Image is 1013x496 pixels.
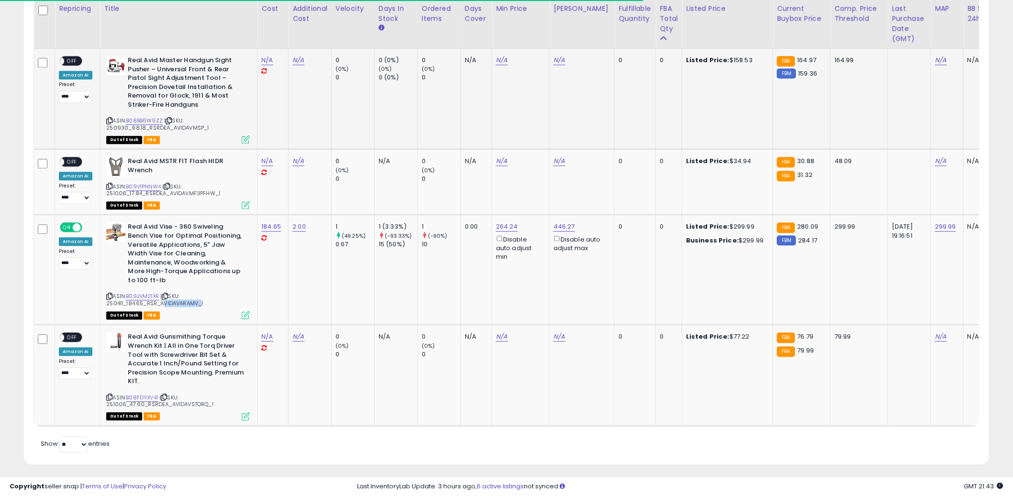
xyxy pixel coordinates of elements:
a: Privacy Policy [124,482,166,491]
div: ASIN: [106,157,250,208]
small: Days In Stock. [379,23,384,32]
div: 0 [336,332,374,341]
small: FBA [777,332,795,343]
div: 10 [422,240,461,249]
div: Fulfillable Quantity [619,3,652,23]
span: FBA [144,311,160,320]
a: 264.24 [496,222,518,231]
b: Real Avid MSTR FIT Flash HIDR Wrench [128,157,244,177]
div: [DATE] 19:16:51 [892,222,923,240]
a: 184.65 [261,222,281,231]
span: OFF [64,57,79,65]
div: N/A [465,157,484,165]
img: 414FjDd8hPL._SL40_.jpg [106,222,125,242]
strong: Copyright [10,482,45,491]
div: 0 [422,73,461,82]
a: B09V1PNNW4 [126,183,161,191]
div: Days Cover [465,3,488,23]
div: 0 [336,350,374,359]
span: FBA [144,136,160,144]
div: 0.00 [465,222,484,231]
div: Amazon AI [59,347,92,356]
div: Amazon AI [59,237,92,246]
div: Velocity [336,3,371,13]
span: OFF [81,223,96,231]
div: Listed Price [686,3,769,13]
a: N/A [935,332,946,342]
div: 15 (50%) [379,240,417,249]
span: FBA [144,201,160,209]
small: (-93.33%) [385,232,412,240]
div: Preset: [59,358,92,380]
a: N/A [293,332,304,342]
div: Last InventoryLab Update: 3 hours ago, not synced. [358,482,1003,491]
span: FBA [144,412,160,420]
small: (0%) [336,65,349,73]
small: (0%) [422,65,435,73]
a: N/A [496,332,507,342]
a: B08BB6W9ZZ [126,117,163,125]
div: 0 [660,157,675,165]
div: 0 [422,350,461,359]
div: Preset: [59,248,92,270]
div: Ordered Items [422,3,457,23]
div: N/A [379,157,410,165]
div: Current Buybox Price [777,3,826,23]
b: Real Avid Master Handgun Sight Pusher – Universal Front & Rear Pistol Sight Adjustment Tool – Pre... [128,56,244,111]
small: FBA [777,157,795,167]
div: N/A [968,222,999,231]
div: Comp. Price Threshold [834,3,884,23]
b: Listed Price: [686,332,730,341]
div: MAP [935,3,959,13]
div: 0.67 [336,240,374,249]
img: 41Iry8BzxoL._SL40_.jpg [106,56,125,75]
a: N/A [553,156,565,166]
div: ASIN: [106,332,250,419]
span: 31.32 [798,170,813,179]
span: All listings that are currently out of stock and unavailable for purchase on Amazon [106,311,142,320]
div: N/A [379,332,410,341]
span: 76.79 [798,332,814,341]
small: FBM [777,68,796,78]
a: N/A [261,332,273,342]
div: Days In Stock [379,3,414,23]
small: (49.25%) [342,232,366,240]
div: 0 [660,222,675,231]
small: FBA [777,56,795,66]
div: N/A [968,157,999,165]
div: 0 (0%) [379,56,417,65]
div: $158.53 [686,56,765,65]
div: 1 [336,222,374,231]
a: N/A [293,156,304,166]
div: 0 [660,56,675,65]
span: All listings that are currently out of stock and unavailable for purchase on Amazon [106,412,142,420]
div: 299.99 [834,222,880,231]
div: 0 [619,332,648,341]
div: Additional Cost [293,3,327,23]
span: OFF [64,333,79,342]
div: $299.99 [686,236,765,245]
b: Real Avid Vise - 360 Swiveling Bench Vise for Optimal Positioning, Versatile Applications, 5" Jaw... [128,222,244,287]
div: 0 [422,56,461,65]
div: 0 (0%) [379,73,417,82]
b: Real Avid Gunsmithing Torque Wrench Kit | All in One Torq Driver Tool with Screwdriver Bit Set & ... [128,332,244,388]
a: 6 active listings [477,482,524,491]
div: $34.94 [686,157,765,165]
b: Listed Price: [686,55,730,65]
b: Listed Price: [686,222,730,231]
span: 159.36 [799,69,818,78]
div: $77.22 [686,332,765,341]
a: N/A [496,156,507,166]
div: [PERSON_NAME] [553,3,610,13]
b: Business Price: [686,236,739,245]
div: $299.99 [686,222,765,231]
div: Preset: [59,81,92,103]
div: N/A [968,56,999,65]
a: 446.27 [553,222,575,231]
div: 0 [422,175,461,183]
div: 0 [336,157,374,165]
small: (-90%) [428,232,448,240]
div: FBA Total Qty [660,3,678,33]
div: N/A [968,332,999,341]
a: 2.00 [293,222,306,231]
